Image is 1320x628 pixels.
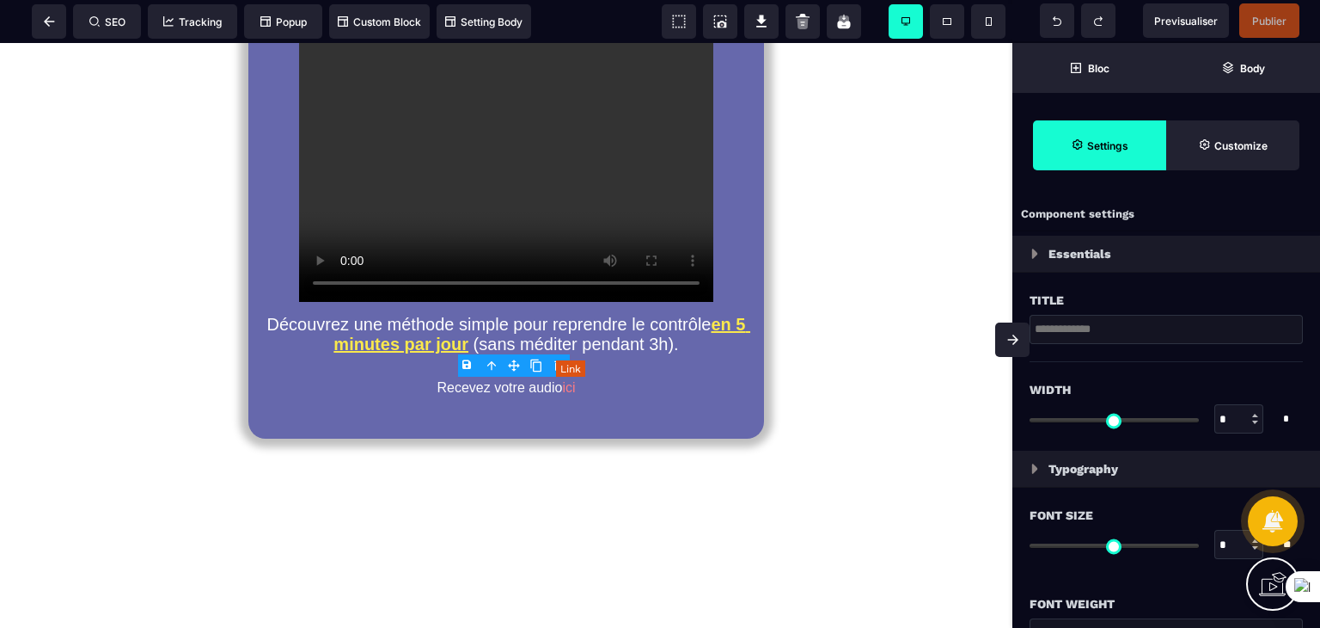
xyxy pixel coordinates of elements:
[338,15,421,28] span: Custom Block
[163,15,222,28] span: Tracking
[1240,62,1265,75] strong: Body
[445,15,522,28] span: Setting Body
[1088,62,1109,75] strong: Bloc
[261,268,751,316] text: Découvrez une méthode simple pour reprendre le contrôle (sans méditer pendant 3h).
[1012,198,1320,231] div: Component settings
[1048,243,1111,264] p: Essentials
[1048,459,1118,479] p: Typography
[261,333,751,357] text: Recevez votre audio
[562,337,575,352] a: ici
[1030,594,1303,614] div: Font Weight
[1166,120,1299,170] span: Open Style Manager
[1030,290,1303,311] div: Title
[1031,249,1038,259] img: loading
[1030,379,1071,400] span: Width
[1087,139,1128,152] strong: Settings
[1166,43,1320,93] span: Open Layer Manager
[1154,15,1218,28] span: Previsualiser
[89,15,125,28] span: SEO
[1030,505,1093,526] span: Font Size
[703,4,737,39] span: Screenshot
[1012,43,1166,93] span: Open Blocks
[1214,139,1268,152] strong: Customize
[1143,3,1229,38] span: Preview
[1033,120,1166,170] span: Settings
[1031,464,1038,474] img: loading
[260,15,307,28] span: Popup
[662,4,696,39] span: View components
[1252,15,1286,28] span: Publier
